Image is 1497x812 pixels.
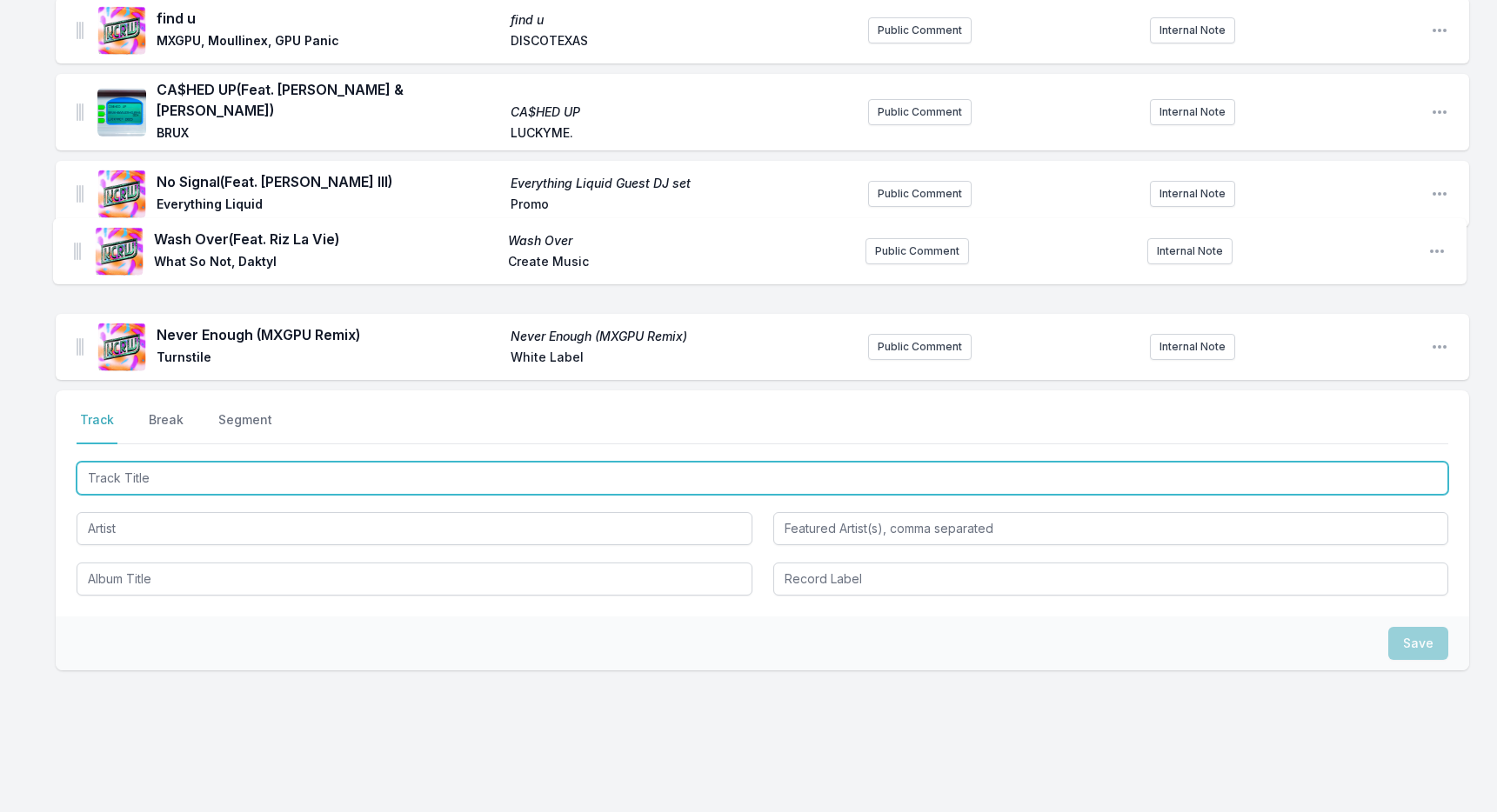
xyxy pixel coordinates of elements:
button: Internal Note [1150,181,1235,207]
span: Promo [511,196,854,216]
button: Internal Note [1150,99,1235,125]
span: find u [511,11,854,29]
span: LUCKYME. [511,124,854,145]
span: DISCOTEXAS [511,32,854,53]
span: Never Enough (MXGPU Remix) [511,328,854,345]
img: Everything Liquid Guest DJ set [97,170,146,218]
span: BRUX [157,124,500,145]
button: Internal Note [1150,334,1235,360]
button: Track [77,411,117,444]
span: White Label [511,349,854,369]
button: Public Comment [868,181,972,207]
input: Album Title [77,562,752,596]
input: Record Label [773,562,1449,596]
button: Open playlist item options [1431,22,1448,39]
span: No Signal (Feat. [PERSON_NAME] III) [157,171,500,192]
span: MXGPU, Moullinex, GPU Panic [157,32,500,53]
span: Everything Liquid Guest DJ set [511,175,854,192]
button: Public Comment [868,99,972,125]
input: Track Title [77,462,1448,495]
input: Artist [77,512,752,545]
button: Open playlist item options [1431,185,1448,203]
img: find u [97,6,146,55]
button: Public Comment [868,17,972,43]
img: CA$HED UP [97,88,146,136]
button: Open playlist item options [1431,103,1448,121]
span: CA$HED UP [511,103,854,121]
span: Everything Liquid [157,196,500,216]
button: Public Comment [868,334,972,360]
button: Break [145,411,187,444]
img: Never Enough (MXGPU Remix) [97,323,146,371]
button: Open playlist item options [1431,338,1448,356]
span: find u [157,8,500,29]
span: Turnstile [157,349,500,369]
button: Segment [215,411,276,444]
input: Featured Artist(s), comma separated [773,512,1449,545]
span: CA$HED UP (Feat. [PERSON_NAME] & [PERSON_NAME]) [157,79,500,121]
button: Internal Note [1150,17,1235,43]
button: Save [1388,627,1448,660]
span: Never Enough (MXGPU Remix) [157,324,500,345]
